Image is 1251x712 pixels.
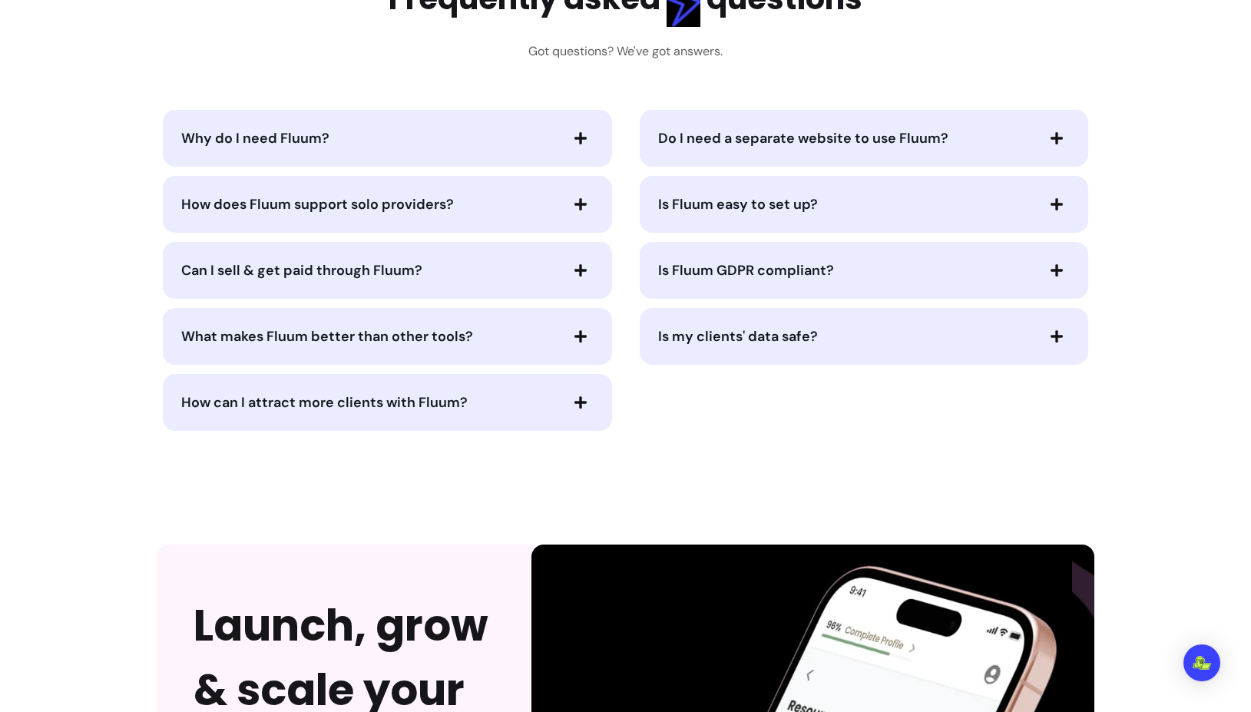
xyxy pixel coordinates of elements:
button: How does Fluum support solo providers? [181,191,594,217]
div: Open Intercom Messenger [1183,644,1220,681]
span: Is my clients' data safe? [658,327,818,346]
button: Do I need a separate website to use Fluum? [658,125,1071,151]
span: Do I need a separate website to use Fluum? [658,129,948,147]
button: Is my clients' data safe? [658,323,1071,349]
button: What makes Fluum better than other tools? [181,323,594,349]
button: Is Fluum easy to set up? [658,191,1071,217]
button: Why do I need Fluum? [181,125,594,151]
button: Is Fluum GDPR compliant? [658,257,1071,283]
span: How does Fluum support solo providers? [181,195,454,214]
span: What makes Fluum better than other tools? [181,327,473,346]
button: Can I sell & get paid through Fluum? [181,257,594,283]
button: How can I attract more clients with Fluum? [181,389,594,416]
span: How can I attract more clients with Fluum? [181,393,468,412]
span: Can I sell & get paid through Fluum? [181,261,422,280]
span: Is Fluum GDPR compliant? [658,261,834,280]
span: Why do I need Fluum? [181,129,329,147]
h3: Got questions? We've got answers. [528,42,723,61]
span: Is Fluum easy to set up? [658,195,818,214]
